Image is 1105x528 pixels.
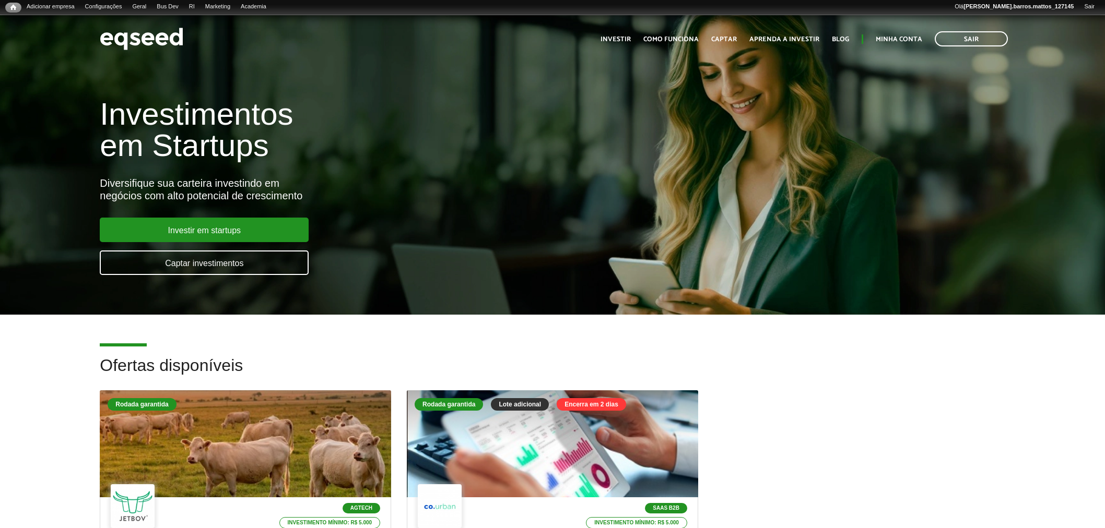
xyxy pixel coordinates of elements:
[711,36,737,43] a: Captar
[236,3,272,11] a: Academia
[100,25,183,53] img: EqSeed
[963,3,1074,9] strong: [PERSON_NAME].barros.mattos_127145
[5,3,21,13] a: Início
[100,99,637,161] h1: Investimentos em Startups
[100,356,1005,390] h2: Ofertas disponíveis
[601,36,631,43] a: Investir
[200,3,236,11] a: Marketing
[21,3,80,11] a: Adicionar empresa
[557,398,626,411] div: Encerra em 2 dias
[127,3,151,11] a: Geral
[643,36,699,43] a: Como funciona
[151,3,184,11] a: Bus Dev
[10,4,16,11] span: Início
[749,36,819,43] a: Aprenda a investir
[343,503,380,513] p: Agtech
[876,36,922,43] a: Minha conta
[1079,3,1100,11] a: Sair
[645,503,687,513] p: SaaS B2B
[832,36,849,43] a: Blog
[935,31,1008,46] a: Sair
[184,3,200,11] a: RI
[108,398,176,411] div: Rodada garantida
[949,3,1079,11] a: Olá[PERSON_NAME].barros.mattos_127145
[100,177,637,202] div: Diversifique sua carteira investindo em negócios com alto potencial de crescimento
[100,218,309,242] a: Investir em startups
[80,3,127,11] a: Configurações
[415,398,483,411] div: Rodada garantida
[491,398,549,411] div: Lote adicional
[100,250,309,275] a: Captar investimentos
